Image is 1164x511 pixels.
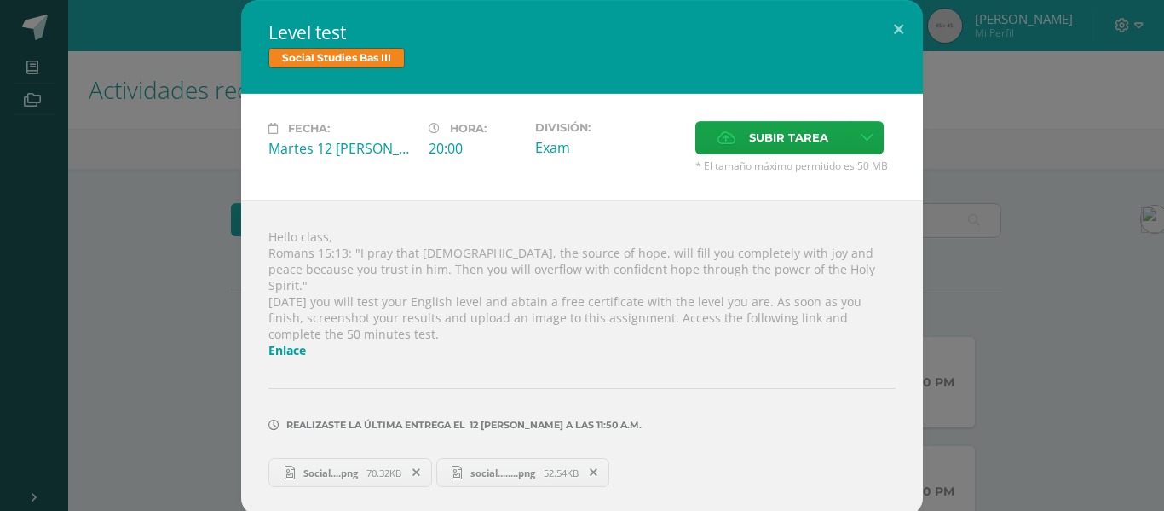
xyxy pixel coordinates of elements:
span: * El tamaño máximo permitido es 50 MB [695,159,896,173]
span: Subir tarea [749,122,828,154]
span: Social....png [295,467,366,479]
label: División: [535,121,682,134]
h2: Level test [268,20,896,44]
a: Enlace [268,342,306,358]
span: Realizaste la última entrega el [286,419,465,431]
span: 70.32KB [366,467,401,479]
a: Social....png 70.32KB [268,458,432,487]
span: 52.54KB [544,467,579,479]
span: social........png [462,467,544,479]
div: Exam [535,138,682,157]
span: Fecha: [288,122,330,135]
span: Hora: [450,122,487,135]
a: social........png 52.54KB [436,458,610,487]
div: 20:00 [429,139,521,158]
div: Martes 12 [PERSON_NAME] [268,139,415,158]
span: Social Studies Bas III [268,48,405,68]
